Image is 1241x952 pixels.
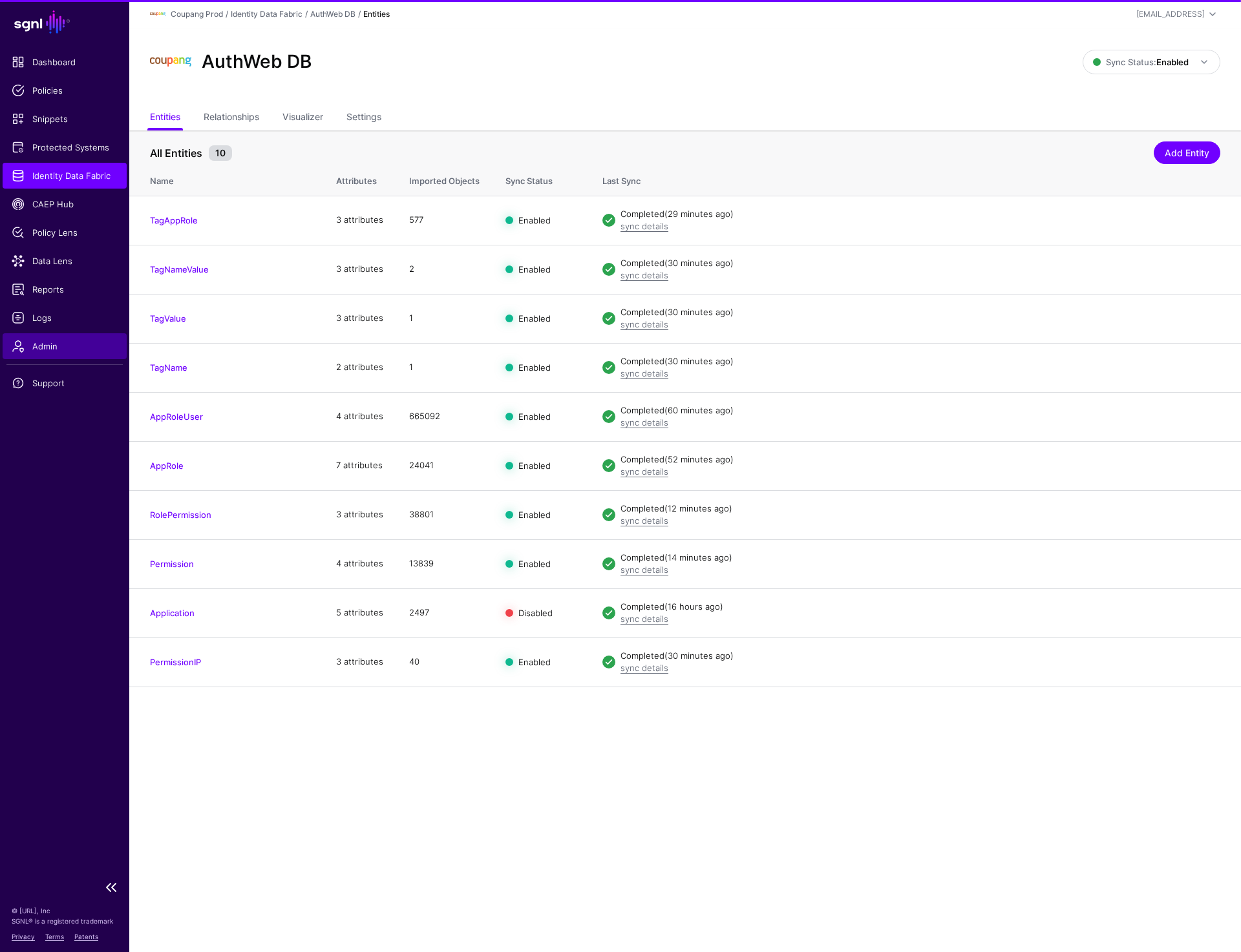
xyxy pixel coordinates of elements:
[223,8,231,20] div: /
[3,106,127,132] a: Snippets
[323,490,396,539] td: 3 attributes
[12,933,35,940] a: Privacy
[620,368,668,378] a: sync details
[620,270,668,280] a: sync details
[3,248,127,274] a: Data Lens
[12,141,118,154] span: Protected Systems
[3,305,127,331] a: Logs
[620,306,1220,319] div: Completed (30 minutes ago)
[12,916,118,926] p: SGNL® is a registered trademark
[518,362,551,373] span: Enabled
[396,343,493,392] td: 1
[323,392,396,441] td: 4 attributes
[323,343,396,392] td: 2 attributes
[129,162,323,196] th: Name
[620,208,1220,221] div: Completed (29 minutes ago)
[396,162,493,196] th: Imported Objects
[323,162,396,196] th: Attributes
[150,411,203,422] a: AppRoleUser
[620,552,1220,564] div: Completed (14 minutes ago)
[12,905,118,916] p: © [URL], Inc
[518,657,551,667] span: Enabled
[620,564,668,575] a: sync details
[323,196,396,245] td: 3 attributes
[150,41,191,83] img: svg+xml;base64,PHN2ZyBpZD0iTG9nbyIgeG1sbnM9Imh0dHA6Ly93d3cudzMub3JnLzIwMDAvc3ZnIiB3aWR0aD0iMTIxLj...
[620,614,668,624] a: sync details
[620,355,1220,368] div: Completed (30 minutes ago)
[355,8,363,20] div: /
[12,254,118,267] span: Data Lens
[493,162,589,196] th: Sync Status
[620,221,668,231] a: sync details
[147,145,206,161] span: All Entities
[518,411,551,422] span: Enabled
[150,460,184,471] a: AppRole
[620,404,1220,417] div: Completed (60 minutes ago)
[74,933,98,940] a: Patents
[620,319,668,329] a: sync details
[323,637,396,687] td: 3 attributes
[620,257,1220,270] div: Completed (30 minutes ago)
[150,362,187,373] a: TagName
[45,933,64,940] a: Terms
[3,220,127,245] a: Policy Lens
[1093,57,1189,67] span: Sync Status:
[518,215,551,225] span: Enabled
[12,84,118,97] span: Policies
[150,608,195,618] a: Application
[396,196,493,245] td: 577
[150,313,186,324] a: TagValue
[8,8,122,36] a: SGNL
[3,78,127,103] a: Policies
[1136,8,1205,20] div: [EMAIL_ADDRESS]
[12,169,118,182] span: Identity Data Fabric
[323,588,396,637] td: 5 attributes
[150,215,198,225] a: TagAppRole
[150,106,180,130] a: Entities
[150,264,209,274] a: TagNameValue
[620,417,668,428] a: sync details
[518,313,551,324] span: Enabled
[323,245,396,294] td: 3 attributes
[231,9,302,19] a: Identity Data Fabric
[396,392,493,441] td: 665092
[620,453,1220,466] div: Completed (52 minutes ago)
[202,51,312,73] h2: AuthWeb DB
[620,502,1220,515] div: Completed (12 minutes ago)
[323,294,396,343] td: 3 attributes
[396,441,493,490] td: 24041
[12,112,118,125] span: Snippets
[620,663,668,673] a: sync details
[310,9,355,19] a: AuthWeb DB
[3,163,127,189] a: Identity Data Fabric
[150,6,165,22] img: svg+xml;base64,PHN2ZyBpZD0iTG9nbyIgeG1sbnM9Imh0dHA6Ly93d3cudzMub3JnLzIwMDAvc3ZnIiB3aWR0aD0iMTIxLj...
[1154,141,1220,164] a: Add Entity
[12,311,118,324] span: Logs
[396,588,493,637] td: 2497
[323,441,396,490] td: 7 attributes
[171,9,223,19] a: Coupang Prod
[282,106,323,130] a: Visualizer
[363,9,390,19] strong: Entities
[12,56,118,68] span: Dashboard
[3,333,127,359] a: Admin
[346,106,381,130] a: Settings
[396,637,493,687] td: 40
[589,162,1241,196] th: Last Sync
[150,510,211,520] a: RolePermission
[396,294,493,343] td: 1
[204,106,259,130] a: Relationships
[3,49,127,75] a: Dashboard
[12,340,118,353] span: Admin
[302,8,310,20] div: /
[620,650,1220,663] div: Completed (30 minutes ago)
[3,191,127,217] a: CAEP Hub
[150,559,194,569] a: Permission
[620,515,668,526] a: sync details
[3,134,127,160] a: Protected Systems
[12,377,118,389] span: Support
[396,490,493,539] td: 38801
[12,283,118,296] span: Reports
[518,264,551,274] span: Enabled
[620,601,1220,614] div: Completed (16 hours ago)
